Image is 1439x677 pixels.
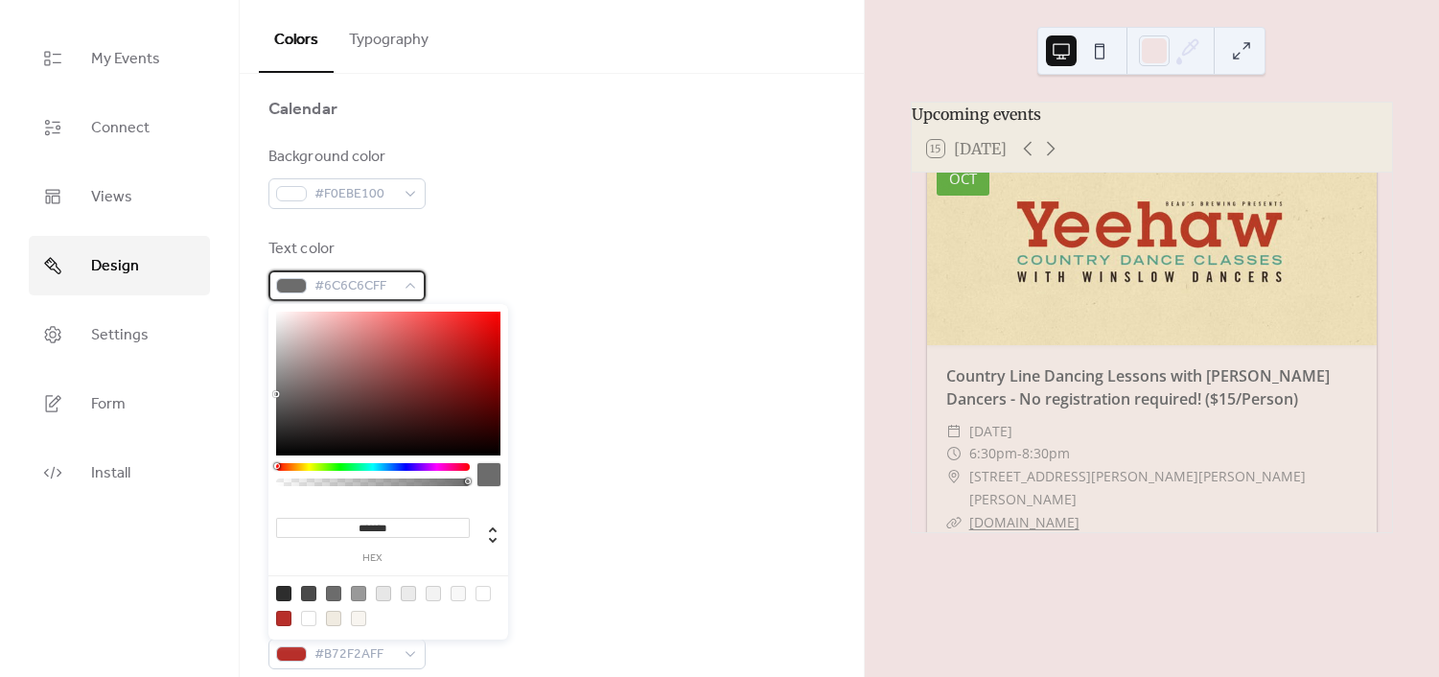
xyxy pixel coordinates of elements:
[946,465,962,488] div: ​
[29,374,210,433] a: Form
[451,586,466,601] div: rgb(248, 248, 248)
[29,29,210,88] a: My Events
[946,442,962,465] div: ​
[301,611,316,626] div: rgba(240, 235, 225, 0)
[91,182,132,213] span: Views
[1022,442,1070,465] span: 8:30pm
[314,643,395,666] span: #B72F2AFF
[276,586,291,601] div: rgb(45, 45, 45)
[91,320,149,351] span: Settings
[376,586,391,601] div: rgb(231, 231, 231)
[969,442,1017,465] span: 6:30pm
[29,305,210,364] a: Settings
[401,586,416,601] div: rgb(235, 235, 235)
[946,420,962,443] div: ​
[91,113,150,144] span: Connect
[29,443,210,502] a: Install
[268,238,422,261] div: Text color
[946,511,962,534] div: ​
[476,586,491,601] div: rgb(255, 255, 255)
[912,103,1392,126] div: Upcoming events
[969,513,1079,531] a: [DOMAIN_NAME]
[91,44,160,75] span: My Events
[426,586,441,601] div: rgb(243, 243, 243)
[301,586,316,601] div: rgb(74, 74, 74)
[276,553,470,564] label: hex
[949,172,977,186] div: Oct
[91,389,126,420] span: Form
[276,611,291,626] div: rgb(183, 47, 42)
[969,420,1012,443] span: [DATE]
[351,586,366,601] div: rgb(153, 153, 153)
[969,465,1358,511] span: [STREET_ADDRESS][PERSON_NAME][PERSON_NAME][PERSON_NAME]
[91,458,130,489] span: Install
[351,611,366,626] div: rgba(240, 235, 225, 0.48627450980392156)
[314,183,395,206] span: #F0EBE100
[91,251,139,282] span: Design
[268,146,422,169] div: Background color
[326,586,341,601] div: rgb(108, 108, 108)
[314,275,395,298] span: #6C6C6CFF
[29,167,210,226] a: Views
[29,98,210,157] a: Connect
[1017,442,1022,465] span: -
[29,236,210,295] a: Design
[268,98,337,121] div: Calendar
[326,611,341,626] div: rgb(240, 235, 225)
[946,365,1330,409] a: Country Line Dancing Lessons with [PERSON_NAME] Dancers - No registration required! ($15/Person)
